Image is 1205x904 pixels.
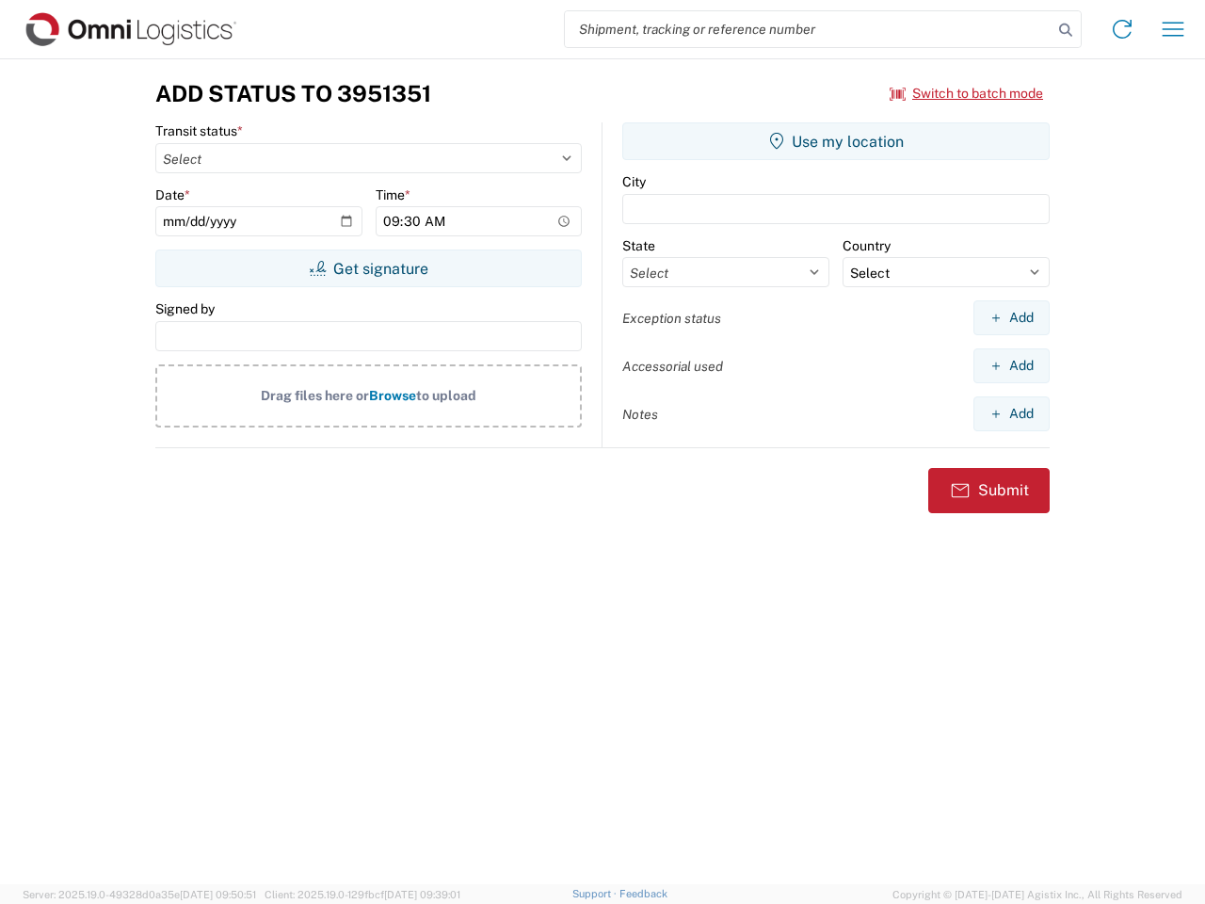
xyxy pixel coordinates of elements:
[416,388,476,403] span: to upload
[928,468,1050,513] button: Submit
[155,80,431,107] h3: Add Status to 3951351
[265,889,460,900] span: Client: 2025.19.0-129fbcf
[180,889,256,900] span: [DATE] 09:50:51
[973,396,1050,431] button: Add
[973,300,1050,335] button: Add
[622,173,646,190] label: City
[384,889,460,900] span: [DATE] 09:39:01
[843,237,891,254] label: Country
[155,300,215,317] label: Signed by
[155,186,190,203] label: Date
[369,388,416,403] span: Browse
[622,122,1050,160] button: Use my location
[261,388,369,403] span: Drag files here or
[973,348,1050,383] button: Add
[23,889,256,900] span: Server: 2025.19.0-49328d0a35e
[376,186,410,203] label: Time
[565,11,1052,47] input: Shipment, tracking or reference number
[622,310,721,327] label: Exception status
[622,406,658,423] label: Notes
[622,237,655,254] label: State
[622,358,723,375] label: Accessorial used
[619,888,667,899] a: Feedback
[892,886,1182,903] span: Copyright © [DATE]-[DATE] Agistix Inc., All Rights Reserved
[155,122,243,139] label: Transit status
[890,78,1043,109] button: Switch to batch mode
[155,250,582,287] button: Get signature
[572,888,619,899] a: Support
